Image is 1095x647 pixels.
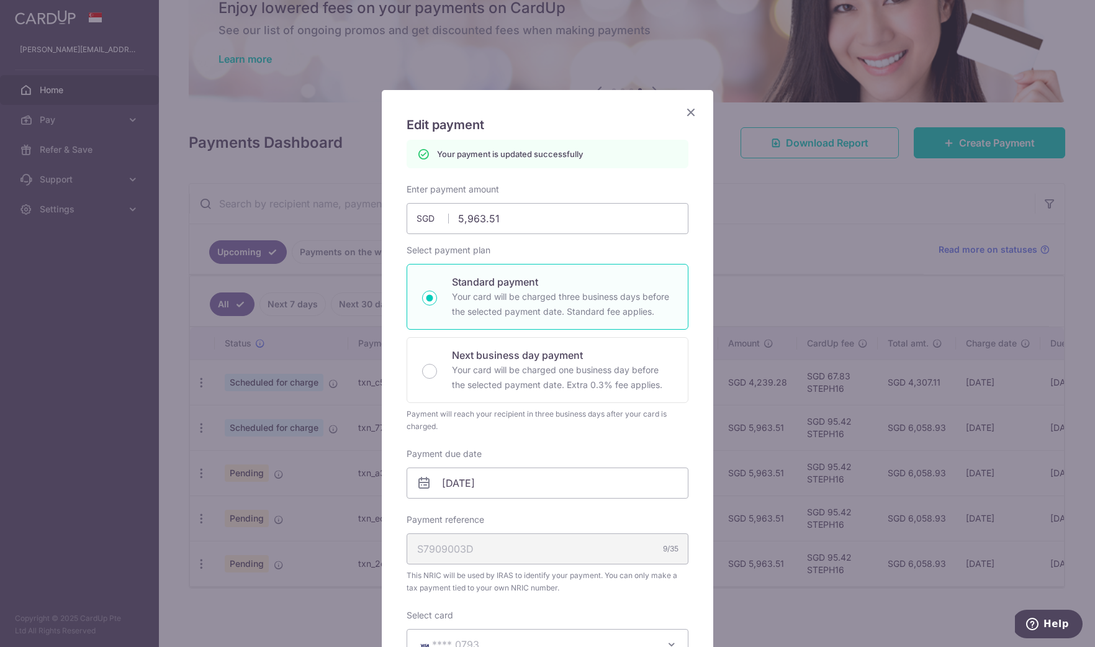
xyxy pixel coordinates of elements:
h5: Edit payment [407,115,688,135]
iframe: Opens a widget where you can find more information [1015,610,1083,641]
label: Payment due date [407,448,482,460]
label: Payment reference [407,514,484,526]
input: DD / MM / YYYY [407,468,688,499]
div: 9/35 [663,543,678,555]
p: Your payment is updated successfully [437,148,583,160]
p: Your card will be charged three business days before the selected payment date. Standard fee appl... [452,289,673,319]
label: Select payment plan [407,244,490,256]
span: SGD [417,212,449,225]
label: Select card [407,609,453,622]
span: This NRIC will be used by IRAS to identify your payment. You can only make a tax payment tied to ... [407,569,688,594]
p: Next business day payment [452,348,673,363]
p: Your card will be charged one business day before the selected payment date. Extra 0.3% fee applies. [452,363,673,392]
button: Close [683,105,698,120]
label: Enter payment amount [407,183,499,196]
p: Standard payment [452,274,673,289]
input: 0.00 [407,203,688,234]
div: Payment will reach your recipient in three business days after your card is charged. [407,408,688,433]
